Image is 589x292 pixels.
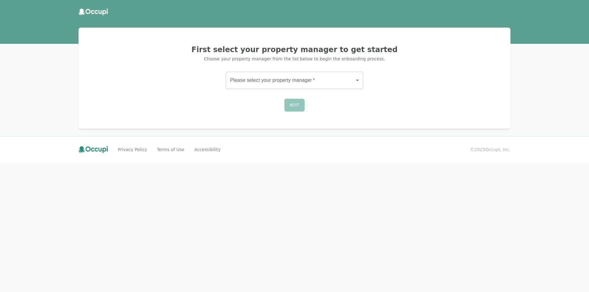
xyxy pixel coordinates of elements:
[118,146,147,153] a: Privacy Policy
[470,146,510,153] small: © 2025 Occupi, Inc.
[86,45,503,55] h2: First select your property manager to get started
[86,56,503,62] p: Choose your property manager from the list below to begin the onboarding process.
[157,146,184,153] a: Terms of Use
[194,146,221,153] a: Accessibility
